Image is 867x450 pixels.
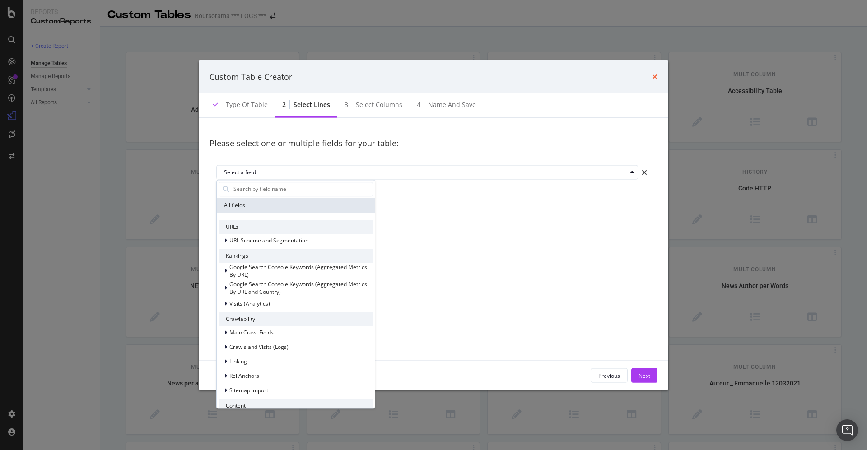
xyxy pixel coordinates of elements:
span: Google Search Console Keywords (Aggregated Metrics By URL and Country) [229,280,367,296]
div: times [652,71,657,83]
div: 2 [282,100,286,109]
div: Rankings [219,249,373,263]
div: Name and save [428,100,476,109]
div: URLs [219,220,373,234]
button: Next [631,368,657,383]
div: 4 [417,100,420,109]
div: Select lines [294,100,330,109]
button: Select a field [216,165,638,180]
div: Select a field [224,170,627,175]
span: Rel Anchors [229,372,259,380]
div: modal [199,60,668,390]
span: Google Search Console Keywords (Aggregated Metrics By URL) [229,263,367,278]
div: Previous [598,371,620,379]
div: All fields [217,198,375,213]
span: Visits (Analytics) [229,300,270,308]
input: Search by field name [233,182,373,196]
div: Type of table [226,100,268,109]
div: Content [219,399,373,413]
div: Please select one or multiple fields for your table: [210,129,657,158]
span: Sitemap import [229,387,268,394]
span: Main Crawl Fields [229,329,274,337]
div: 3 [345,100,348,109]
div: Open Intercom Messenger [836,419,858,441]
div: Select columns [356,100,402,109]
div: Next [639,371,650,379]
div: times [638,165,651,180]
span: URL Scheme and Segmentation [229,237,308,244]
div: Crawlability [219,312,373,326]
span: Linking [229,358,247,366]
button: Previous [591,368,628,383]
span: Crawls and Visits (Logs) [229,343,289,351]
div: Custom Table Creator [210,71,292,83]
